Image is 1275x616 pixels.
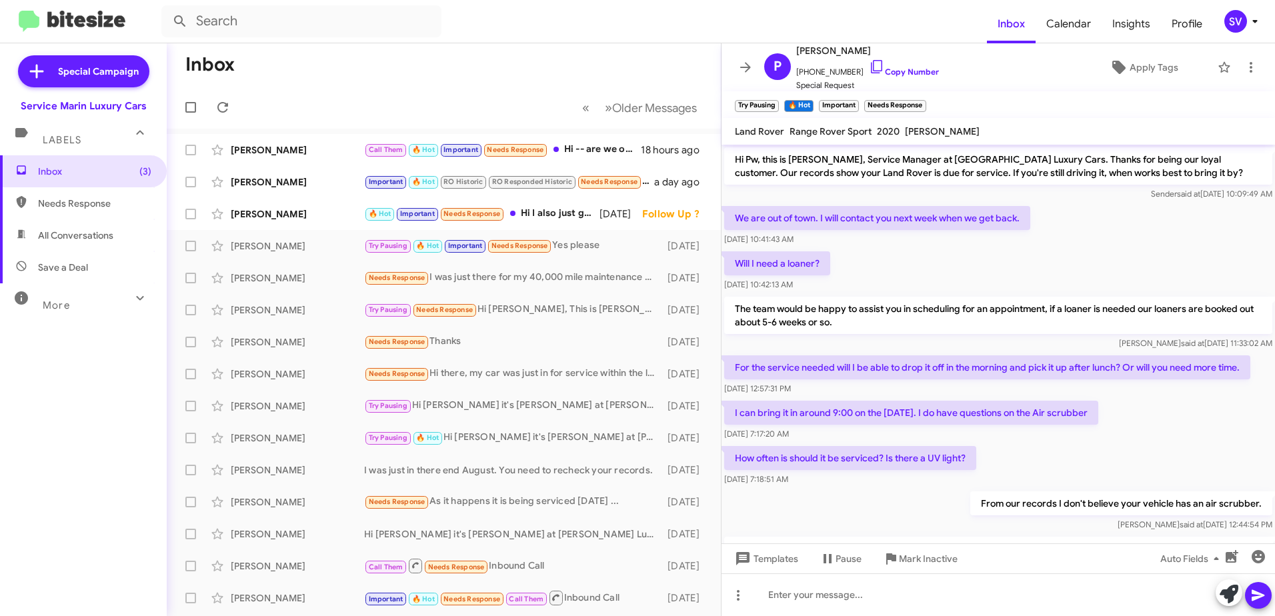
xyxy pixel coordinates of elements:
[819,100,859,112] small: Important
[416,241,439,250] span: 🔥 Hot
[1119,338,1272,348] span: [PERSON_NAME] [DATE] 11:33:02 AM
[364,334,662,349] div: Thanks
[364,430,662,445] div: Hi [PERSON_NAME] it's [PERSON_NAME] at [PERSON_NAME] Luxury Cars. [GEOGRAPHIC_DATA] can be rough!...
[662,527,710,541] div: [DATE]
[877,125,900,137] span: 2020
[400,209,435,218] span: Important
[724,147,1272,185] p: Hi Pw, this is [PERSON_NAME], Service Manager at [GEOGRAPHIC_DATA] Luxury Cars. Thanks for being ...
[724,355,1250,379] p: For the service needed will I be able to drop it off in the morning and pick it up after lunch? O...
[796,59,939,79] span: [PHONE_NUMBER]
[443,145,478,154] span: Important
[724,206,1030,230] p: We are out of town. I will contact you next week when we get back.
[1161,5,1213,43] a: Profile
[662,335,710,349] div: [DATE]
[18,55,149,87] a: Special Campaign
[369,177,403,186] span: Important
[784,100,813,112] small: 🔥 Hot
[1036,5,1102,43] a: Calendar
[364,494,662,509] div: As it happens it is being serviced [DATE] ...
[641,143,710,157] div: 18 hours ago
[21,99,147,113] div: Service Marin Luxury Cars
[369,401,407,410] span: Try Pausing
[1150,547,1235,571] button: Auto Fields
[724,429,789,439] span: [DATE] 7:17:20 AM
[428,563,485,571] span: Needs Response
[987,5,1036,43] span: Inbox
[231,399,364,413] div: [PERSON_NAME]
[364,142,641,157] div: Hi -- are we ok to drop off the Range Rover [DATE] between 4 and 4:30p [DATE]?
[612,101,697,115] span: Older Messages
[185,54,235,75] h1: Inbox
[231,559,364,573] div: [PERSON_NAME]
[38,197,151,210] span: Needs Response
[58,65,139,78] span: Special Campaign
[369,337,425,346] span: Needs Response
[492,177,572,186] span: RO Responded Historic
[724,383,791,393] span: [DATE] 12:57:31 PM
[1160,547,1224,571] span: Auto Fields
[1118,519,1272,529] span: [PERSON_NAME] [DATE] 12:44:54 PM
[662,559,710,573] div: [DATE]
[1181,338,1204,348] span: said at
[1151,189,1272,199] span: Sender [DATE] 10:09:49 AM
[864,100,926,112] small: Needs Response
[231,175,364,189] div: [PERSON_NAME]
[599,207,642,221] div: [DATE]
[38,261,88,274] span: Save a Deal
[231,431,364,445] div: [PERSON_NAME]
[231,495,364,509] div: [PERSON_NAME]
[369,241,407,250] span: Try Pausing
[899,547,958,571] span: Mark Inactive
[231,527,364,541] div: [PERSON_NAME]
[364,174,654,189] div: I have an appt already [DATE] 10am
[724,279,793,289] span: [DATE] 10:42:13 AM
[231,207,364,221] div: [PERSON_NAME]
[443,595,500,603] span: Needs Response
[582,99,589,116] span: «
[1102,5,1161,43] a: Insights
[448,241,483,250] span: Important
[796,43,939,59] span: [PERSON_NAME]
[1177,189,1200,199] span: said at
[724,234,794,244] span: [DATE] 10:41:43 AM
[38,165,151,178] span: Inbox
[412,177,435,186] span: 🔥 Hot
[662,303,710,317] div: [DATE]
[369,305,407,314] span: Try Pausing
[364,463,662,477] div: I was just in there end August. You need to recheck your records.
[231,463,364,477] div: [PERSON_NAME]
[231,591,364,605] div: [PERSON_NAME]
[364,527,662,541] div: Hi [PERSON_NAME] it's [PERSON_NAME] at [PERSON_NAME] Luxury Cars. [GEOGRAPHIC_DATA] can be rough!...
[369,563,403,571] span: Call Them
[416,433,439,442] span: 🔥 Hot
[662,591,710,605] div: [DATE]
[369,595,403,603] span: Important
[872,547,968,571] button: Mark Inactive
[231,271,364,285] div: [PERSON_NAME]
[364,206,599,221] div: Hi I also just got a cracked windshield. Can that be replaced as well
[662,463,710,477] div: [DATE]
[724,474,788,484] span: [DATE] 7:18:51 AM
[364,270,662,285] div: I was just there for my 40,000 mile maintenance a few weeks ago. I believe [PERSON_NAME] was the ...
[796,79,939,92] span: Special Request
[836,547,862,571] span: Pause
[369,145,403,154] span: Call Them
[574,94,597,121] button: Previous
[1076,55,1211,79] button: Apply Tags
[724,401,1098,425] p: I can bring it in around 9:00 on the [DATE]. I do have questions on the Air scrubber
[491,241,548,250] span: Needs Response
[364,302,662,317] div: Hi [PERSON_NAME], This is [PERSON_NAME] and my husband [PERSON_NAME] is at your place know His na...
[364,557,662,574] div: Inbound Call
[231,303,364,317] div: [PERSON_NAME]
[735,125,784,137] span: Land Rover
[43,134,81,146] span: Labels
[662,495,710,509] div: [DATE]
[597,94,705,121] button: Next
[605,99,612,116] span: »
[1224,10,1247,33] div: SV
[654,175,710,189] div: a day ago
[1213,10,1260,33] button: SV
[43,299,70,311] span: More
